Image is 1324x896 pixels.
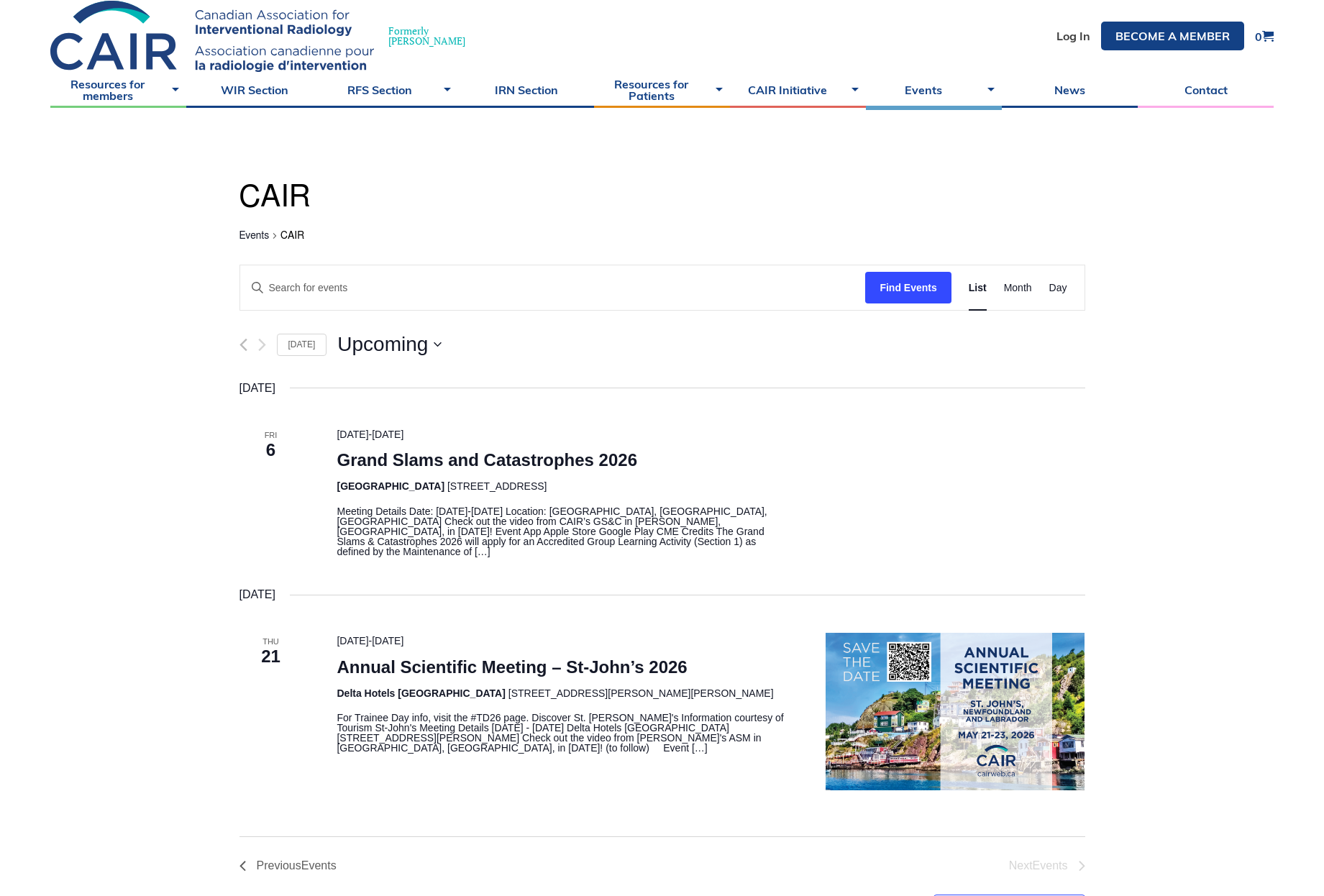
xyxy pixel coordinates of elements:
span: Previous [257,860,337,872]
span: [DATE] [337,635,368,646]
a: Click to select today's date [277,334,327,356]
img: Capture d’écran 2025-06-06 150827 [826,633,1085,790]
span: [STREET_ADDRESS][PERSON_NAME][PERSON_NAME] [508,687,774,699]
span: Events [301,859,337,872]
a: News [1002,72,1138,108]
span: [GEOGRAPHIC_DATA] [337,480,444,492]
time: [DATE] [239,585,275,604]
span: Month [1004,280,1032,296]
a: IRN Section [458,72,594,108]
span: Upcoming [337,334,428,355]
a: Grand Slams and Catastrophes 2026 [337,450,637,470]
span: Delta Hotels [GEOGRAPHIC_DATA] [337,687,505,699]
span: Day [1049,280,1067,296]
a: Become a member [1101,22,1244,50]
a: CAIR Initiative [730,72,866,108]
a: Previous Events [239,338,247,352]
a: Log In [1056,30,1090,42]
a: Events [239,231,270,242]
a: List [969,265,987,311]
p: For Trainee Day info, visit the #TD26 page. Discover St. [PERSON_NAME]'s Information courtesy of ... [337,713,791,753]
p: Meeting Details Date: [DATE]-[DATE] Location: [GEOGRAPHIC_DATA], [GEOGRAPHIC_DATA], [GEOGRAPHIC_D... [337,506,791,557]
button: Click to toggle datepicker [337,334,442,355]
a: Resources for Patients [594,72,730,108]
a: Month [1004,265,1032,311]
span: [DATE] [337,429,368,440]
a: Contact [1138,72,1274,108]
span: CAIR [280,231,304,241]
time: - [337,429,403,440]
a: WIR Section [186,72,322,108]
span: Fri [239,429,303,442]
a: Day [1049,265,1067,311]
time: [DATE] [239,379,275,398]
img: CIRA [50,1,374,72]
a: Previous Events [239,860,337,872]
a: Formerly[PERSON_NAME] [50,1,480,72]
span: Formerly [PERSON_NAME] [388,26,465,46]
a: Events [866,72,1002,108]
h1: CAIR [239,177,1085,219]
span: 6 [239,438,303,462]
span: [STREET_ADDRESS] [447,480,547,492]
input: Enter Keyword. Search for events by Keyword. [240,265,866,311]
a: 0 [1255,30,1274,42]
a: Annual Scientific Meeting – St-John’s 2026 [337,657,687,677]
time: - [337,635,403,646]
span: [DATE] [372,429,403,440]
span: Thu [239,636,303,648]
button: Find Events [865,272,951,304]
a: Resources for members [50,72,186,108]
span: 21 [239,644,303,669]
span: List [969,280,987,296]
span: [DATE] [372,635,403,646]
button: Next Events [258,338,266,352]
a: RFS Section [322,72,458,108]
